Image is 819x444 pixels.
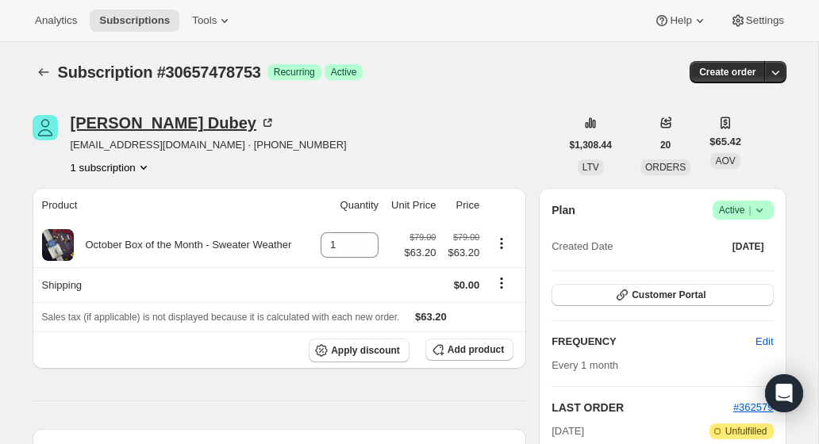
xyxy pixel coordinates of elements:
[425,339,513,361] button: Add product
[560,134,621,156] button: $1,308.44
[25,10,87,32] button: Analytics
[42,312,400,323] span: Sales tax (if applicable) is not displayed because it is calculated with each new order.
[583,162,599,173] span: LTV
[33,188,313,223] th: Product
[552,423,584,439] span: [DATE]
[651,134,680,156] button: 20
[405,245,436,261] span: $63.20
[33,267,313,302] th: Shipping
[644,10,717,32] button: Help
[632,289,706,301] span: Customer Portal
[448,343,504,356] span: Add product
[453,232,479,242] small: $79.00
[645,162,686,173] span: ORDERS
[90,10,179,32] button: Subscriptions
[71,115,275,131] div: [PERSON_NAME] Dubey
[58,63,261,81] span: Subscription #30657478753
[732,240,764,253] span: [DATE]
[746,329,782,354] button: Edit
[723,235,774,258] button: [DATE]
[699,66,756,78] span: Create order
[489,235,514,252] button: Product actions
[552,359,618,371] span: Every 1 month
[552,239,613,255] span: Created Date
[552,202,575,218] h2: Plan
[331,344,400,357] span: Apply discount
[765,374,803,412] div: Open Intercom Messenger
[409,232,436,242] small: $79.00
[746,14,784,27] span: Settings
[733,401,774,413] a: #362579
[670,14,691,27] span: Help
[552,400,733,415] h2: LAST ORDER
[721,10,794,32] button: Settings
[42,229,74,261] img: product img
[445,245,479,261] span: $63.20
[489,274,514,292] button: Shipping actions
[331,66,357,78] span: Active
[415,311,447,323] span: $63.20
[74,237,292,253] div: October Box of the Month - Sweater Weather
[733,400,774,415] button: #362579
[71,137,347,153] span: [EMAIL_ADDRESS][DOMAIN_NAME] · [PHONE_NUMBER]
[35,14,77,27] span: Analytics
[183,10,242,32] button: Tools
[690,61,765,83] button: Create order
[719,202,767,218] span: Active
[725,425,767,438] span: Unfulfilled
[383,188,440,223] th: Unit Price
[454,279,480,291] span: $0.00
[33,115,58,140] span: Ruth Dubey
[274,66,315,78] span: Recurring
[570,139,612,151] span: $1,308.44
[71,159,152,175] button: Product actions
[552,334,756,350] h2: FREQUENCY
[660,139,671,151] span: 20
[748,204,751,216] span: |
[715,155,735,166] span: AOV
[309,339,409,362] button: Apply discount
[312,188,383,223] th: Quantity
[192,14,217,27] span: Tools
[440,188,484,223] th: Price
[99,14,170,27] span: Subscriptions
[756,334,773,350] span: Edit
[33,61,55,83] button: Subscriptions
[552,284,773,306] button: Customer Portal
[709,134,741,150] span: $65.42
